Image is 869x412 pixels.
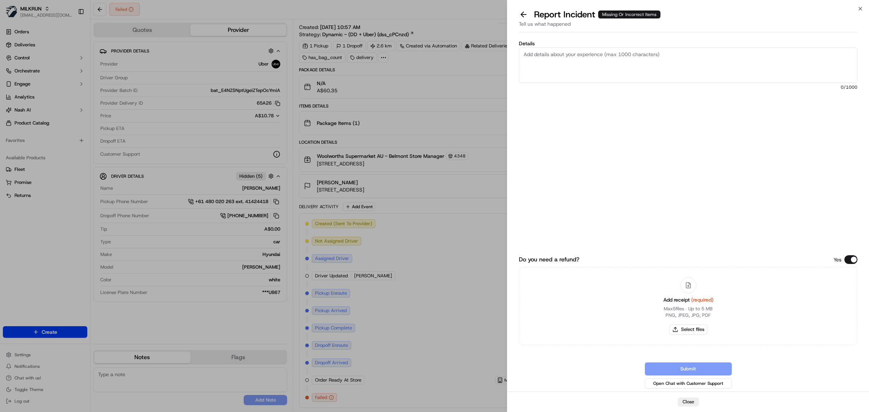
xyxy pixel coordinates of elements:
[678,398,699,406] button: Close
[519,41,857,46] label: Details
[598,10,660,18] div: Missing Or Incorrect Items
[645,378,732,388] button: Open Chat with Customer Support
[666,312,711,319] p: PNG, JPEG, JPG, PDF
[691,297,713,303] span: (required)
[519,84,857,90] span: 0 /1000
[669,324,708,335] button: Select files
[519,20,857,32] div: Tell us what happened
[519,255,579,264] label: Do you need a refund?
[534,9,660,20] p: Report Incident
[664,306,713,312] p: Max 5 files ∙ Up to 5 MB
[834,256,841,263] p: Yes
[663,297,713,303] span: Add receipt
